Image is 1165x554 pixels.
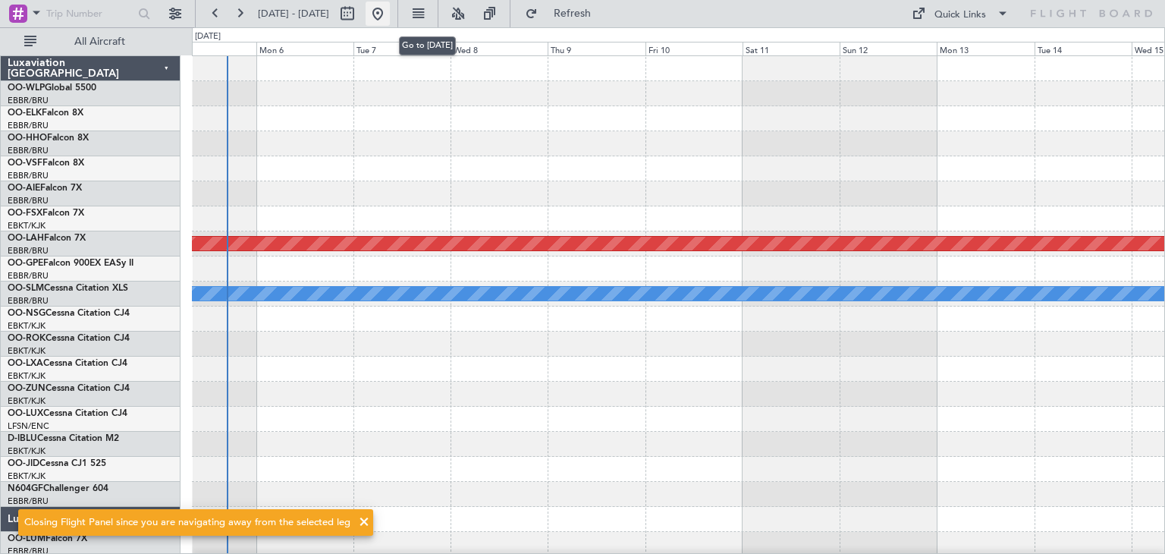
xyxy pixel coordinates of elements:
a: EBKT/KJK [8,471,46,482]
span: OO-ZUN [8,384,46,393]
span: OO-JID [8,459,39,468]
a: OO-WLPGlobal 5500 [8,83,96,93]
span: OO-LXA [8,359,43,368]
div: Go to [DATE] [399,36,456,55]
a: EBBR/BRU [8,245,49,257]
a: OO-LXACessna Citation CJ4 [8,359,127,368]
span: OO-ROK [8,334,46,343]
span: [DATE] - [DATE] [258,7,329,20]
a: OO-ELKFalcon 8X [8,109,83,118]
span: OO-SLM [8,284,44,293]
a: EBBR/BRU [8,270,49,282]
a: OO-HHOFalcon 8X [8,134,89,143]
span: OO-NSG [8,309,46,318]
div: Quick Links [934,8,986,23]
div: Thu 9 [548,42,645,55]
span: D-IBLU [8,434,37,443]
a: EBBR/BRU [8,120,49,131]
a: EBKT/KJK [8,445,46,457]
a: OO-AIEFalcon 7X [8,184,82,193]
div: Tue 14 [1035,42,1132,55]
a: EBKT/KJK [8,345,46,357]
span: OO-LAH [8,234,44,243]
a: OO-NSGCessna Citation CJ4 [8,309,130,318]
a: EBBR/BRU [8,170,49,181]
div: Tue 7 [353,42,451,55]
span: OO-FSX [8,209,42,218]
a: EBBR/BRU [8,195,49,206]
div: Closing Flight Panel since you are navigating away from the selected leg [24,515,350,530]
a: EBBR/BRU [8,295,49,307]
a: OO-LAHFalcon 7X [8,234,86,243]
a: OO-ZUNCessna Citation CJ4 [8,384,130,393]
span: Refresh [541,8,604,19]
a: EBKT/KJK [8,220,46,231]
div: Wed 8 [451,42,548,55]
a: OO-VSFFalcon 8X [8,159,84,168]
span: N604GF [8,484,43,493]
span: All Aircraft [39,36,160,47]
div: Sun 12 [840,42,937,55]
button: All Aircraft [17,30,165,54]
a: EBBR/BRU [8,145,49,156]
a: OO-LUXCessna Citation CJ4 [8,409,127,418]
input: Trip Number [46,2,133,25]
button: Quick Links [904,2,1016,26]
div: Sat 11 [743,42,840,55]
a: N604GFChallenger 604 [8,484,108,493]
a: OO-GPEFalcon 900EX EASy II [8,259,133,268]
a: OO-FSXFalcon 7X [8,209,84,218]
a: D-IBLUCessna Citation M2 [8,434,119,443]
span: OO-LUX [8,409,43,418]
a: OO-ROKCessna Citation CJ4 [8,334,130,343]
a: EBKT/KJK [8,395,46,407]
a: LFSN/ENC [8,420,49,432]
a: EBKT/KJK [8,320,46,332]
a: OO-SLMCessna Citation XLS [8,284,128,293]
div: [DATE] [195,30,221,43]
a: EBKT/KJK [8,370,46,382]
div: Fri 10 [645,42,743,55]
button: Refresh [518,2,609,26]
span: OO-GPE [8,259,43,268]
span: OO-ELK [8,109,42,118]
span: OO-HHO [8,134,47,143]
div: Mon 13 [937,42,1034,55]
span: OO-VSF [8,159,42,168]
span: OO-AIE [8,184,40,193]
span: OO-WLP [8,83,45,93]
div: Sun 5 [159,42,256,55]
div: Mon 6 [256,42,353,55]
a: OO-JIDCessna CJ1 525 [8,459,106,468]
a: EBBR/BRU [8,95,49,106]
